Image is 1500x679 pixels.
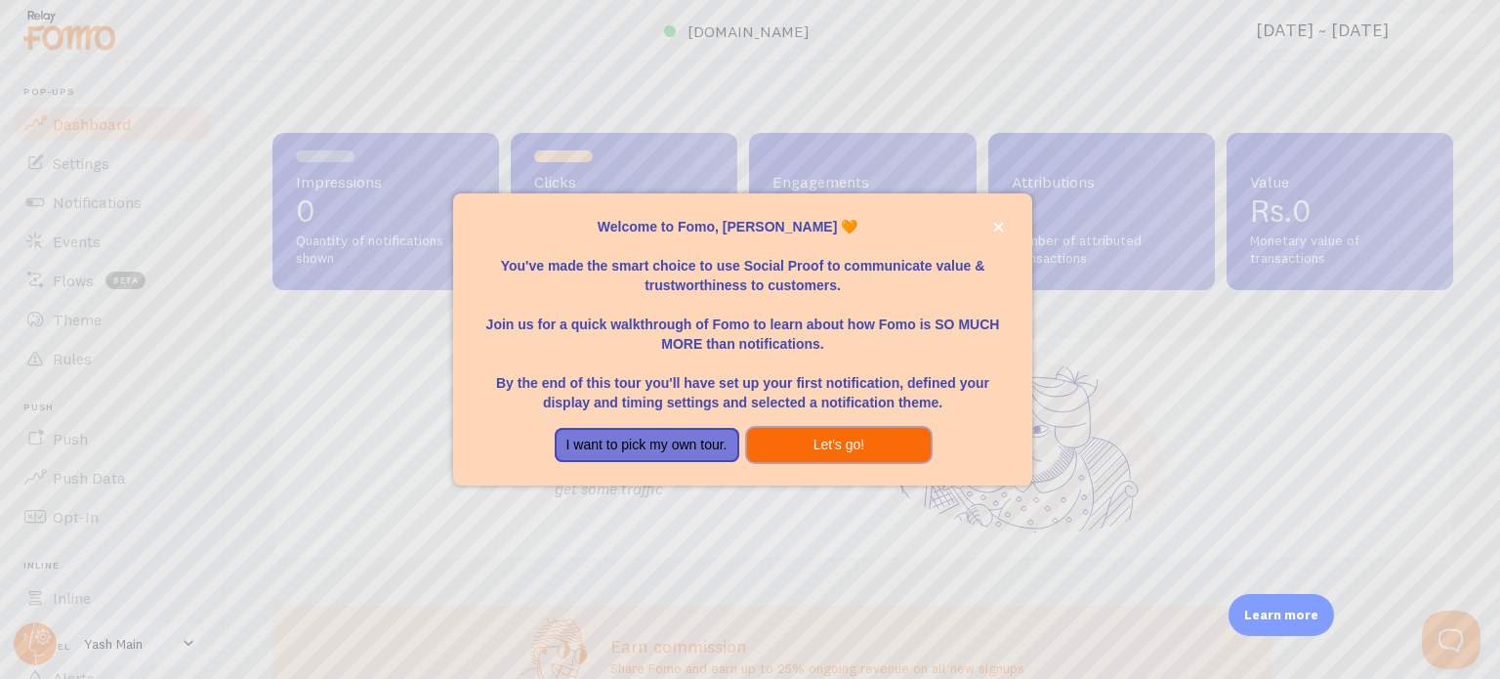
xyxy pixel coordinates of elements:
[747,428,932,463] button: Let's go!
[988,217,1009,237] button: close,
[477,217,1008,236] p: Welcome to Fomo, [PERSON_NAME] 🧡
[453,193,1031,487] div: Welcome to Fomo, Yash Deshmukh 🧡You&amp;#39;ve made the smart choice to use Social Proof to commu...
[1244,606,1318,624] p: Learn more
[1229,594,1334,636] div: Learn more
[477,354,1008,412] p: By the end of this tour you'll have set up your first notification, defined your display and timi...
[477,295,1008,354] p: Join us for a quick walkthrough of Fomo to learn about how Fomo is SO MUCH MORE than notifications.
[477,236,1008,295] p: You've made the smart choice to use Social Proof to communicate value & trustworthiness to custom...
[555,428,739,463] button: I want to pick my own tour.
